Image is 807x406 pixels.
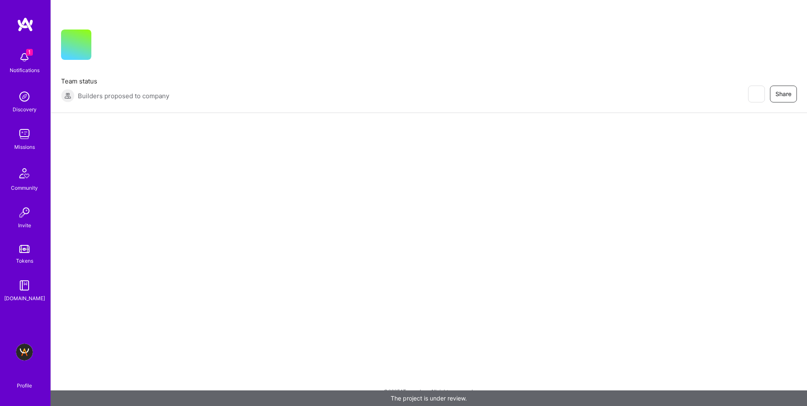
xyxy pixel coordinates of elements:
[17,17,34,32] img: logo
[14,372,35,389] a: Profile
[16,204,33,221] img: Invite
[17,381,32,389] div: Profile
[16,49,33,66] img: bell
[775,90,791,98] span: Share
[770,86,797,102] button: Share
[16,344,33,360] img: A.Team - Grow A.Team's Community & Demand
[14,143,35,151] div: Missions
[51,390,807,406] div: The project is under review.
[61,89,75,102] img: Builders proposed to company
[14,163,35,183] img: Community
[14,344,35,360] a: A.Team - Grow A.Team's Community & Demand
[11,183,38,192] div: Community
[13,105,37,114] div: Discovery
[4,294,45,303] div: [DOMAIN_NAME]
[101,43,108,50] i: icon CompanyGray
[16,256,33,265] div: Tokens
[16,88,33,105] img: discovery
[18,221,31,230] div: Invite
[61,77,169,86] span: Team status
[16,126,33,143] img: teamwork
[16,277,33,294] img: guide book
[78,91,169,100] span: Builders proposed to company
[10,66,40,75] div: Notifications
[753,91,759,97] i: icon EyeClosed
[26,49,33,56] span: 1
[19,245,29,253] img: tokens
